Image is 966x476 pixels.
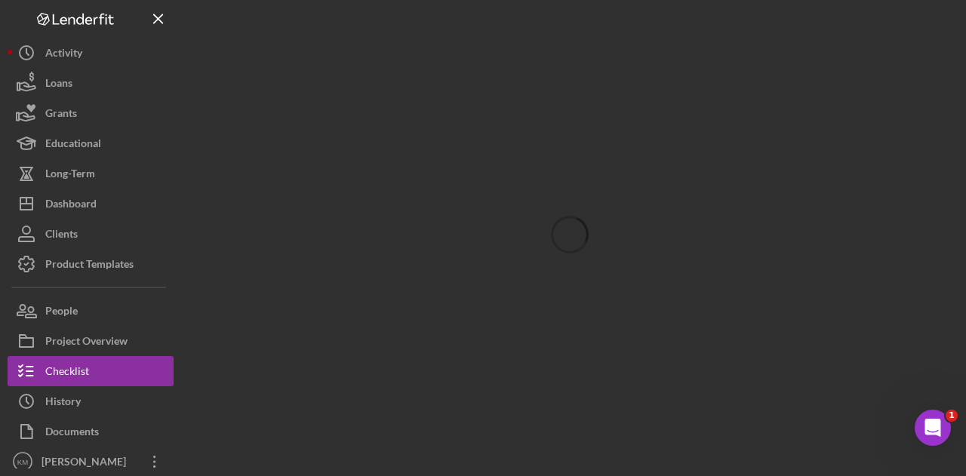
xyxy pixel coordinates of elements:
div: Documents [45,416,99,450]
button: Checklist [8,356,174,386]
button: Loans [8,68,174,98]
div: Educational [45,128,101,162]
text: KM [17,458,28,466]
div: Activity [45,38,82,72]
button: Product Templates [8,249,174,279]
button: Documents [8,416,174,447]
button: Long-Term [8,158,174,189]
button: Educational [8,128,174,158]
div: People [45,296,78,330]
div: Long-Term [45,158,95,192]
button: Clients [8,219,174,249]
div: Dashboard [45,189,97,223]
div: Clients [45,219,78,253]
button: Project Overview [8,326,174,356]
div: Product Templates [45,249,134,283]
span: 1 [946,410,958,422]
div: Grants [45,98,77,132]
button: Grants [8,98,174,128]
button: Activity [8,38,174,68]
button: History [8,386,174,416]
button: Dashboard [8,189,174,219]
div: Project Overview [45,326,128,360]
button: People [8,296,174,326]
div: History [45,386,81,420]
div: Loans [45,68,72,102]
iframe: Intercom live chat [915,410,951,446]
div: Checklist [45,356,89,390]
